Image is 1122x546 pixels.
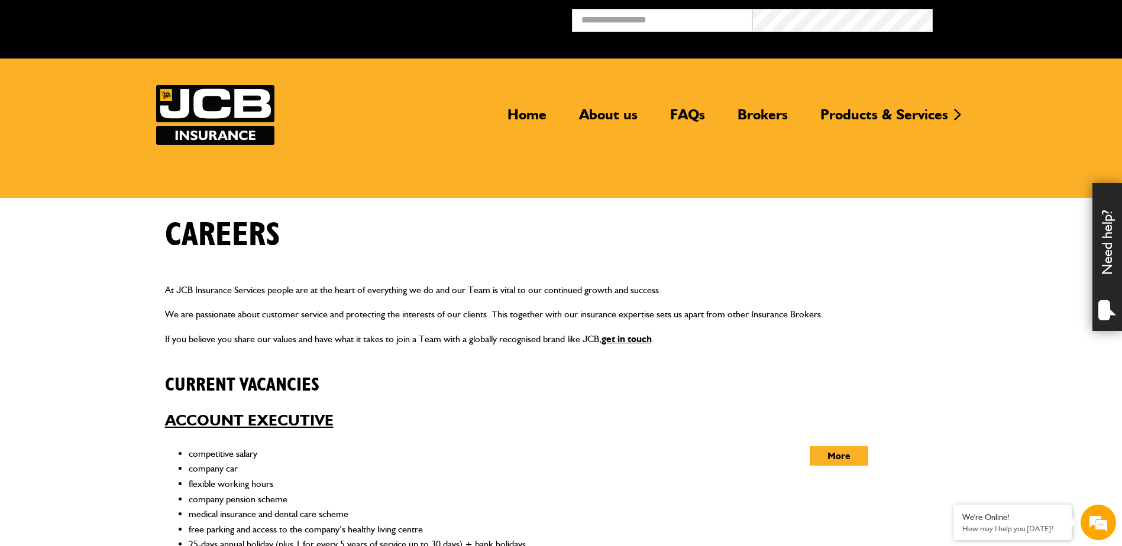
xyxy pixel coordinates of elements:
button: More [810,446,868,466]
a: Account Executive [165,411,334,430]
a: FAQs [661,106,714,133]
p: How may I help you today? [962,524,1063,533]
p: At JCB Insurance Services people are at the heart of everything we do and our Team is vital to ou... [165,282,958,298]
h1: Careers [165,216,280,255]
li: competitive salary [189,446,774,461]
a: Brokers [729,106,797,133]
a: Products & Services [811,106,957,133]
li: free parking and access to the company’s healthy living centre [189,522,774,537]
li: medical insurance and dental care scheme [189,506,774,522]
li: flexible working hours [189,476,774,492]
a: get in touch [602,333,652,344]
a: JCB Insurance Services [156,85,274,145]
p: If you believe you share our values and have what it takes to join a Team with a globally recogni... [165,331,958,347]
div: We're Online! [962,512,1063,522]
a: About us [570,106,646,133]
li: company pension scheme [189,492,774,507]
li: company car [189,461,774,476]
h2: Current vacancies [165,356,958,396]
img: JCB Insurance Services logo [156,85,274,145]
p: We are passionate about customer service and protecting the interests of our clients. This togeth... [165,307,958,322]
button: Broker Login [933,9,1113,27]
div: Need help? [1092,183,1122,331]
a: Home [499,106,555,133]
